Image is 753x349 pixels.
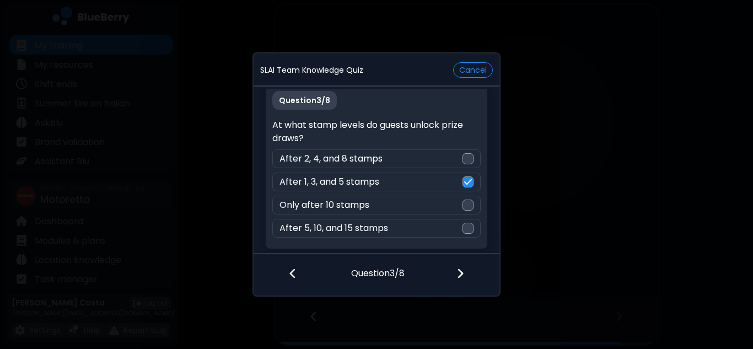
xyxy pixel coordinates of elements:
p: After 1, 3, and 5 stamps [279,175,379,189]
p: SLAI Team Knowledge Quiz [260,65,363,75]
p: At what stamp levels do guests unlock prize draws? [272,119,480,145]
p: After 2, 4, and 8 stamps [279,152,383,165]
img: file icon [456,267,464,280]
img: file icon [289,267,297,280]
img: check [464,178,472,186]
p: Question 3 / 8 [272,91,337,110]
p: Only after 10 stamps [279,198,369,212]
p: After 5, 10, and 15 stamps [279,222,388,235]
p: Question 3 / 8 [351,254,405,280]
button: Cancel [453,62,493,78]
